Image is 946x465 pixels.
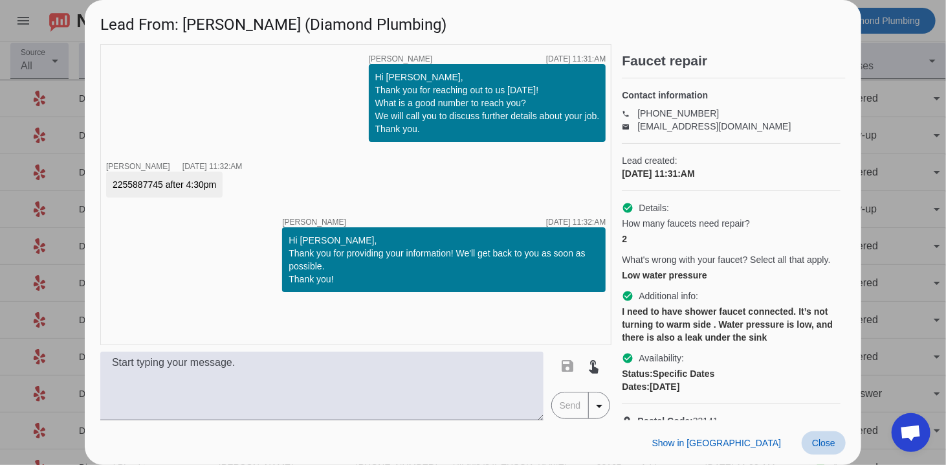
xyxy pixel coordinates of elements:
div: [DATE] 11:31:AM [622,167,841,180]
a: [EMAIL_ADDRESS][DOMAIN_NAME] [637,121,791,131]
mat-icon: check_circle [622,352,633,364]
div: [DATE] 11:31:AM [546,55,606,63]
mat-icon: location_on [622,416,637,426]
button: Show in [GEOGRAPHIC_DATA] [642,431,791,455]
div: [DATE] [622,380,841,393]
mat-icon: check_circle [622,290,633,302]
span: Show in [GEOGRAPHIC_DATA] [652,438,781,448]
div: [DATE] 11:32:AM [546,218,606,226]
a: [PHONE_NUMBER] [637,108,719,119]
mat-icon: email [622,123,637,130]
div: Open chat [892,413,930,452]
span: What's wrong with your faucet? Select all that apply. [622,253,830,266]
span: [PERSON_NAME] [106,162,170,171]
mat-icon: arrow_drop_down [591,398,607,414]
div: Specific Dates [622,367,841,380]
span: 33141 [637,414,718,427]
strong: Status: [622,369,652,379]
span: How many faucets need repair? [622,217,750,230]
span: [PERSON_NAME] [369,55,433,63]
div: Hi [PERSON_NAME], Thank you for providing your information! We'll get back to you as soon as poss... [289,234,599,286]
div: [DATE] 11:32:AM [182,163,242,170]
div: I need to have shower faucet connected. It’s not turning to warm side . Water pressure is low, an... [622,305,841,344]
span: Additional info: [639,289,698,302]
span: Close [812,438,835,448]
div: 2255887745 after 4:30pm [113,178,216,191]
div: 2 [622,232,841,245]
h4: Contact information [622,89,841,102]
h2: Faucet repair [622,54,846,67]
span: [PERSON_NAME] [282,218,346,226]
mat-icon: phone [622,110,637,117]
span: Details: [639,201,669,214]
div: Hi [PERSON_NAME], Thank you for reaching out to us [DATE]! What is a good number to reach you? We... [375,71,600,135]
button: Close [802,431,846,455]
mat-icon: check_circle [622,202,633,214]
div: Low water pressure [622,269,841,282]
strong: Dates: [622,381,650,392]
span: Availability: [639,352,684,365]
span: Lead created: [622,154,841,167]
strong: Postal Code: [637,416,693,426]
mat-icon: touch_app [586,358,602,374]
